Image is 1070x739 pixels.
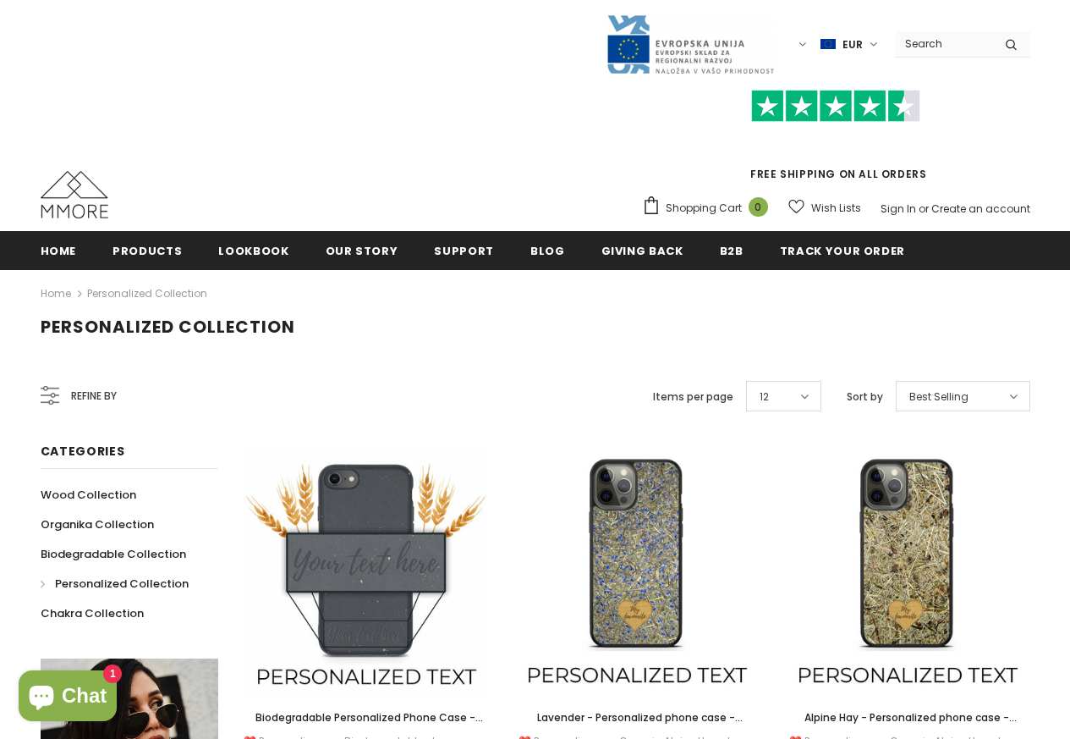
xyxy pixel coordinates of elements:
a: Biodegradable Collection [41,539,186,569]
a: support [434,231,494,269]
span: EUR [842,36,863,53]
span: Organika Collection [41,516,154,532]
a: Organika Collection [41,510,154,539]
span: Chakra Collection [41,605,144,621]
a: Track your order [780,231,905,269]
a: Personalized Collection [87,286,207,301]
a: Products [112,231,182,269]
img: Trust Pilot Stars [751,90,920,123]
a: Lavender - Personalized phone case - Personalized gift [514,709,760,727]
span: 0 [749,197,768,217]
iframe: Customer reviews powered by Trustpilot [642,122,1030,166]
input: Search Site [895,31,992,56]
a: Wood Collection [41,480,136,510]
a: Blog [530,231,565,269]
span: Biodegradable Collection [41,546,186,562]
span: 12 [760,389,769,405]
a: Wish Lists [788,193,861,223]
span: Refine by [71,387,117,405]
span: Shopping Cart [666,200,742,217]
span: Giving back [601,243,683,259]
a: Giving back [601,231,683,269]
img: Javni Razpis [606,14,775,75]
a: Home [41,284,71,304]
span: Personalized Collection [55,576,189,592]
span: support [434,243,494,259]
a: Our Story [326,231,398,269]
span: Products [112,243,182,259]
span: FREE SHIPPING ON ALL ORDERS [642,97,1030,181]
a: Lookbook [218,231,288,269]
img: MMORE Cases [41,171,108,218]
span: Track your order [780,243,905,259]
a: Shopping Cart 0 [642,196,776,221]
span: Wood Collection [41,487,136,503]
inbox-online-store-chat: Shopify online store chat [14,670,122,725]
a: Javni Razpis [606,36,775,51]
a: B2B [720,231,744,269]
span: Our Story [326,243,398,259]
a: Home [41,231,77,269]
label: Sort by [847,389,883,405]
a: Create an account [931,201,1030,216]
a: Chakra Collection [41,598,144,628]
a: Biodegradable Personalized Phone Case - Black [244,709,489,727]
a: Sign In [881,201,916,216]
a: Alpine Hay - Personalized phone case - Personalized gift [785,709,1030,727]
span: Best Selling [909,389,968,405]
span: Personalized Collection [41,315,295,339]
span: Blog [530,243,565,259]
span: B2B [720,243,744,259]
label: Items per page [653,389,733,405]
a: Personalized Collection [41,569,189,598]
span: Home [41,243,77,259]
span: Lookbook [218,243,288,259]
span: or [919,201,929,216]
span: Categories [41,443,125,460]
span: Wish Lists [811,200,861,217]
